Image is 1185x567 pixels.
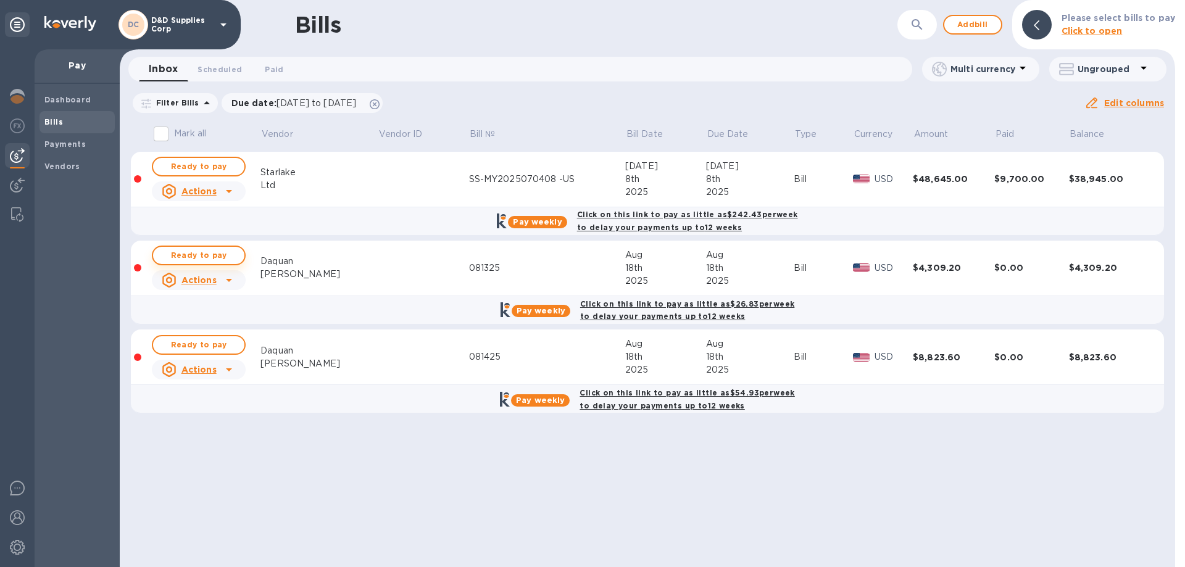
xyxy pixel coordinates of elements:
b: Bills [44,117,63,126]
p: Multi currency [950,63,1015,75]
div: [DATE] [706,160,794,173]
b: Pay weekly [513,217,562,226]
div: Due date:[DATE] to [DATE] [222,93,383,113]
img: USD [853,263,870,272]
div: $0.00 [994,351,1068,363]
div: SS-MY2025070408 -US [469,173,625,186]
p: Due Date [707,128,749,141]
span: Scheduled [197,63,242,76]
div: 081425 [469,350,625,363]
p: USD [875,262,913,275]
div: 2025 [706,275,794,288]
u: Actions [181,275,217,285]
b: DC [128,20,139,29]
p: Bill Date [626,128,663,141]
div: [PERSON_NAME] [260,357,378,370]
span: Add bill [954,17,991,32]
b: Pay weekly [517,306,565,315]
b: Please select bills to pay [1062,13,1175,23]
p: Vendor ID [379,128,422,141]
div: $8,823.60 [913,351,994,363]
div: Bill [794,173,853,186]
b: Click on this link to pay as little as $54.93 per week to delay your payments up to 12 weeks [580,388,794,410]
button: Ready to pay [152,246,246,265]
div: $0.00 [994,262,1068,274]
div: 2025 [625,363,706,376]
p: Bill № [470,128,495,141]
p: Due date : [231,97,363,109]
div: 8th [706,173,794,186]
div: Starlake [260,166,378,179]
div: $4,309.20 [913,262,994,274]
div: Ltd [260,179,378,192]
p: Ungrouped [1078,63,1136,75]
span: Paid [996,128,1031,141]
div: $38,945.00 [1069,173,1150,185]
span: Bill Date [626,128,679,141]
button: Addbill [943,15,1002,35]
p: Vendor [262,128,293,141]
p: Balance [1070,128,1104,141]
div: 18th [706,262,794,275]
p: Currency [854,128,892,141]
div: 18th [706,350,794,363]
div: 2025 [625,275,706,288]
span: Balance [1070,128,1120,141]
div: 18th [625,262,706,275]
p: Type [795,128,817,141]
span: Ready to pay [163,337,235,352]
span: Due Date [707,128,765,141]
div: Daquan [260,344,378,357]
p: Amount [914,128,949,141]
b: Payments [44,139,86,149]
img: Logo [44,16,96,31]
button: Ready to pay [152,335,246,355]
div: Aug [706,337,794,350]
b: Dashboard [44,95,91,104]
div: Unpin categories [5,12,30,37]
p: Pay [44,59,110,72]
div: 8th [625,173,706,186]
span: Paid [265,63,283,76]
span: [DATE] to [DATE] [276,98,356,108]
b: Click to open [1062,26,1123,36]
div: Aug [706,249,794,262]
span: Inbox [149,60,178,78]
p: USD [875,350,913,363]
div: 2025 [706,363,794,376]
u: Actions [181,186,217,196]
h1: Bills [295,12,341,38]
span: Type [795,128,833,141]
div: 2025 [706,186,794,199]
div: $9,700.00 [994,173,1068,185]
div: $8,823.60 [1069,351,1150,363]
div: Daquan [260,255,378,268]
p: USD [875,173,913,186]
span: Vendor ID [379,128,438,141]
img: USD [853,353,870,362]
p: D&D Supplies Corp [151,16,213,33]
b: Click on this link to pay as little as $26.83 per week to delay your payments up to 12 weeks [580,299,794,321]
b: Click on this link to pay as little as $242.43 per week to delay your payments up to 12 weeks [577,210,798,232]
div: [DATE] [625,160,706,173]
span: Vendor [262,128,309,141]
p: Paid [996,128,1015,141]
p: Filter Bills [151,97,199,108]
div: Aug [625,337,706,350]
b: Pay weekly [516,395,565,405]
div: 18th [625,350,706,363]
b: Vendors [44,162,80,171]
img: USD [853,175,870,183]
span: Bill № [470,128,511,141]
span: Amount [914,128,965,141]
span: Ready to pay [163,248,235,263]
u: Edit columns [1104,98,1164,108]
span: Ready to pay [163,159,235,174]
div: Aug [625,249,706,262]
div: Bill [794,350,853,363]
div: $48,645.00 [913,173,994,185]
img: Foreign exchange [10,118,25,133]
button: Ready to pay [152,157,246,176]
div: 081325 [469,262,625,275]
